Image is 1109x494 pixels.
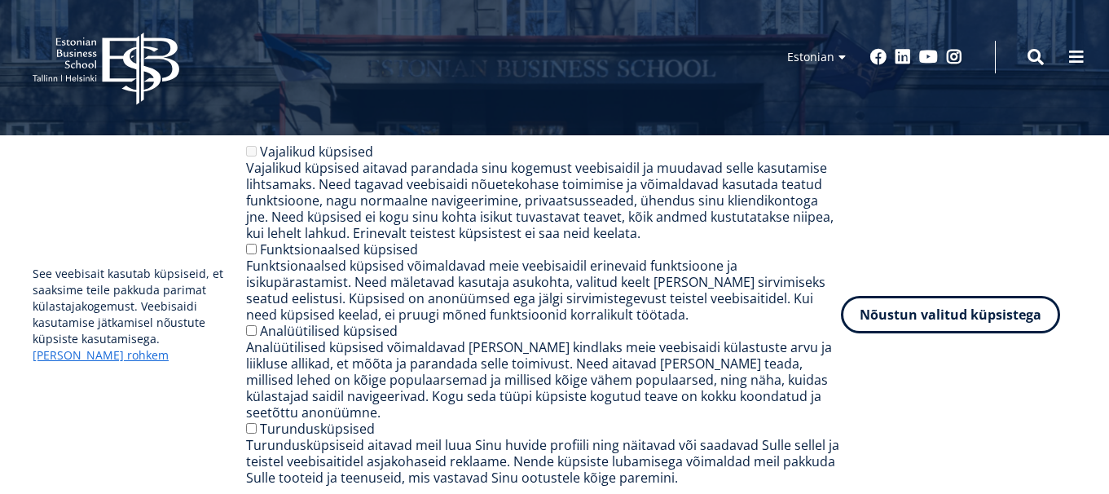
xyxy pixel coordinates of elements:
a: Facebook [870,49,887,65]
label: Vajalikud küpsised [260,143,373,161]
a: [PERSON_NAME] rohkem [33,347,169,364]
div: Vajalikud küpsised aitavad parandada sinu kogemust veebisaidil ja muudavad selle kasutamise lihts... [246,160,841,241]
div: Funktsionaalsed küpsised võimaldavad meie veebisaidil erinevaid funktsioone ja isikupärastamist. ... [246,258,841,323]
a: Youtube [919,49,938,65]
label: Analüütilised küpsised [260,322,398,340]
a: Linkedin [895,49,911,65]
div: Analüütilised küpsised võimaldavad [PERSON_NAME] kindlaks meie veebisaidi külastuste arvu ja liik... [246,339,841,421]
label: Funktsionaalsed küpsised [260,240,418,258]
label: Turundusküpsised [260,420,375,438]
p: See veebisait kasutab küpsiseid, et saaksime teile pakkuda parimat külastajakogemust. Veebisaidi ... [33,266,246,364]
div: Turundusküpsiseid aitavad meil luua Sinu huvide profiili ning näitavad või saadavad Sulle sellel ... [246,437,841,486]
button: Nõustun valitud küpsistega [841,296,1060,333]
a: Instagram [946,49,962,65]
